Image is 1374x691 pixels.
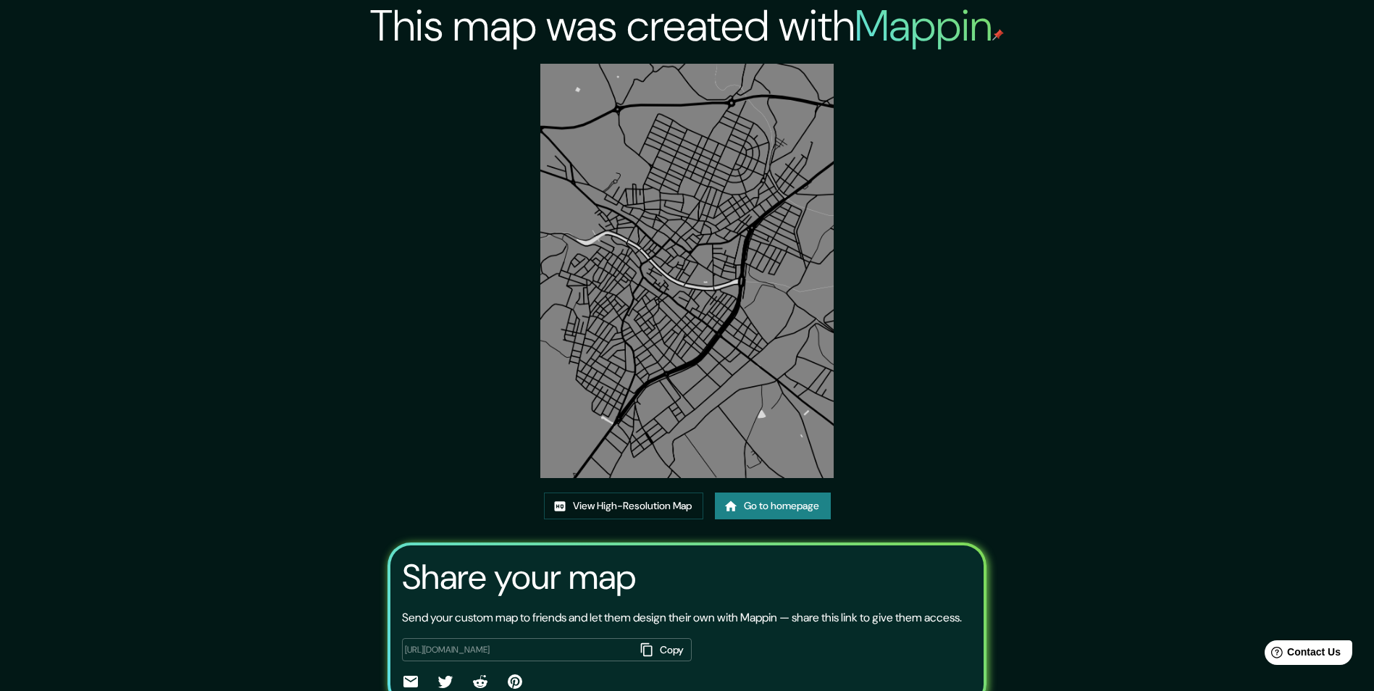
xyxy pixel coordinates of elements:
h3: Share your map [402,557,636,598]
a: View High-Resolution Map [544,493,703,519]
button: Copy [635,638,692,662]
a: Go to homepage [715,493,831,519]
img: mappin-pin [992,29,1004,41]
p: Send your custom map to friends and let them design their own with Mappin — share this link to gi... [402,609,962,627]
iframe: Help widget launcher [1245,635,1358,675]
img: created-map [540,64,834,478]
